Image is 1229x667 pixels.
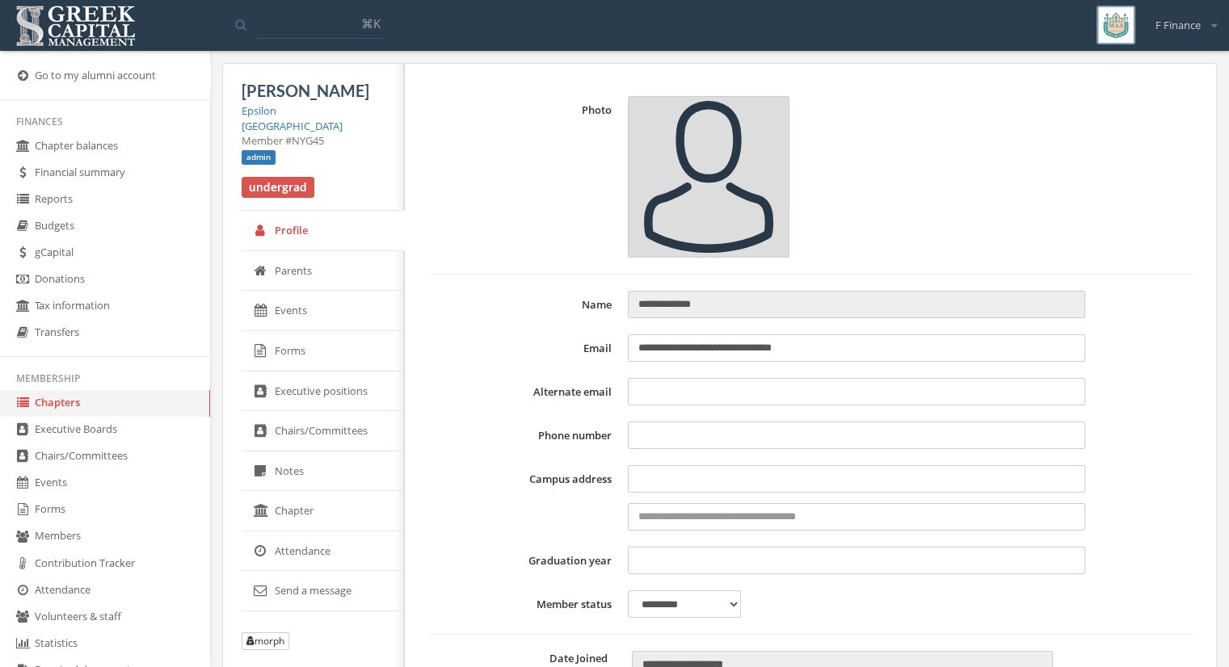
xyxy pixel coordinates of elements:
label: Alternate email [429,378,620,405]
label: Date Joined [429,651,620,666]
a: Send a message [242,571,405,611]
label: Name [429,291,620,318]
label: Photo [429,96,620,258]
a: Attendance [242,531,405,572]
label: Member status [429,590,620,618]
a: Executive positions [242,371,405,412]
label: Graduation year [429,547,620,574]
span: F Finance [1155,18,1201,33]
div: Member # [242,133,385,149]
a: Chapter [242,491,405,531]
a: Forms [242,331,405,371]
label: Phone number [429,422,620,449]
a: Events [242,291,405,331]
label: Email [429,334,620,362]
span: [PERSON_NAME] [242,81,369,100]
span: NYG45 [292,133,324,148]
span: ⌘K [361,15,381,31]
a: Parents [242,251,405,292]
a: [GEOGRAPHIC_DATA] [242,119,343,133]
label: Campus address [429,465,620,531]
a: Chairs/Committees [242,411,405,451]
div: F Finance [1145,6,1217,33]
a: Notes [242,451,405,492]
span: admin [242,150,276,165]
a: Profile [242,211,405,251]
button: morph [242,632,289,650]
span: undergrad [242,177,314,198]
a: Epsilon [242,103,276,118]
